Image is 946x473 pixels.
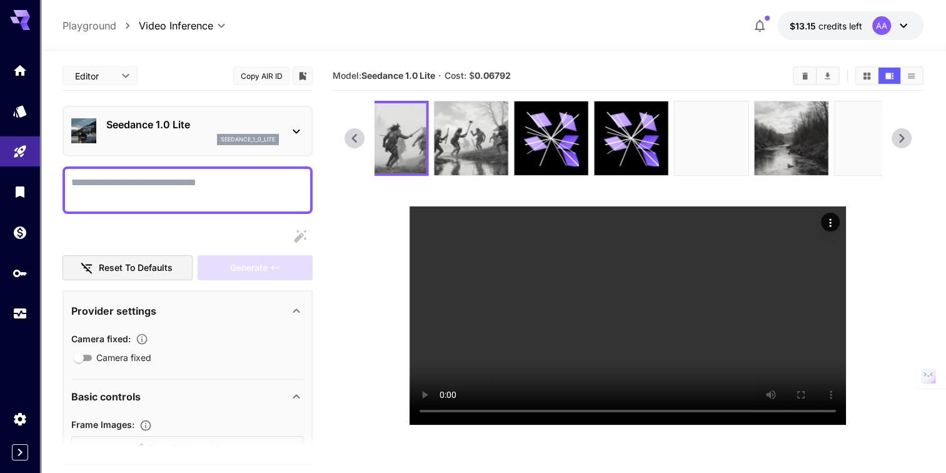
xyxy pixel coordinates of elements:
div: Wallet [13,225,28,240]
img: 8A6ifAAAAAGSURBVAMA8vIDwesDsxkAAAAASUVORK5CYII= [674,101,748,175]
div: AA [872,16,891,35]
span: Frame Images : [71,419,134,430]
button: Upload frame images. [134,419,157,432]
span: Camera fixed : [71,333,131,344]
img: LJcZODZXxYAAAAASUVORK5CYII= [356,103,426,173]
button: Reset to defaults [63,255,193,281]
p: seedance_1_0_lite [221,135,275,144]
div: Playground [13,144,28,160]
nav: breadcrumb [63,18,139,33]
span: Camera fixed [96,351,151,364]
div: API Keys [13,265,28,281]
b: Seedance 1.0 Lite [361,70,435,81]
button: $13.14832AA [777,11,923,40]
div: Library [13,184,28,200]
div: Usage [13,306,28,322]
button: Clear All [794,68,816,84]
img: yVh3j8AAAAGSURBVAMAFbjj+0XU6NAAAAAASUVORK5CYII= [754,101,828,175]
span: $13.15 [790,21,818,31]
div: $13.14832 [790,19,862,33]
div: Settings [13,411,28,427]
div: Clear AllDownload All [793,66,840,85]
span: Cost: $ [445,70,511,81]
button: Show media in video view [878,68,900,84]
img: 8A6ifAAAAAGSURBVAMA8vIDwesDsxkAAAAASUVORK5CYII= [834,101,908,175]
div: Home [13,63,28,78]
span: Model: [333,70,435,81]
button: Expand sidebar [12,444,28,460]
p: Provider settings [71,303,156,318]
p: · [438,68,441,83]
span: Editor [75,69,114,83]
div: Show media in grid viewShow media in video viewShow media in list view [855,66,923,85]
button: Show media in list view [900,68,922,84]
p: Seedance 1.0 Lite [106,117,279,132]
button: Show media in grid view [856,68,878,84]
button: Download All [817,68,838,84]
button: Copy AIR ID [233,67,289,85]
span: credits left [818,21,862,31]
img: +W9vEXAAAABklEQVQDAHcQgezXiFdiAAAAAElFTkSuQmCC [434,101,508,175]
button: Add to library [297,68,308,83]
a: Playground [63,18,116,33]
p: Basic controls [71,389,141,404]
div: Seedance 1.0 Liteseedance_1_0_lite [71,112,304,150]
div: Basic controls [71,382,304,412]
b: 0.06792 [475,70,511,81]
span: Video Inference [139,18,213,33]
div: Provider settings [71,296,304,326]
div: Actions [821,213,840,231]
div: Models [13,103,28,119]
